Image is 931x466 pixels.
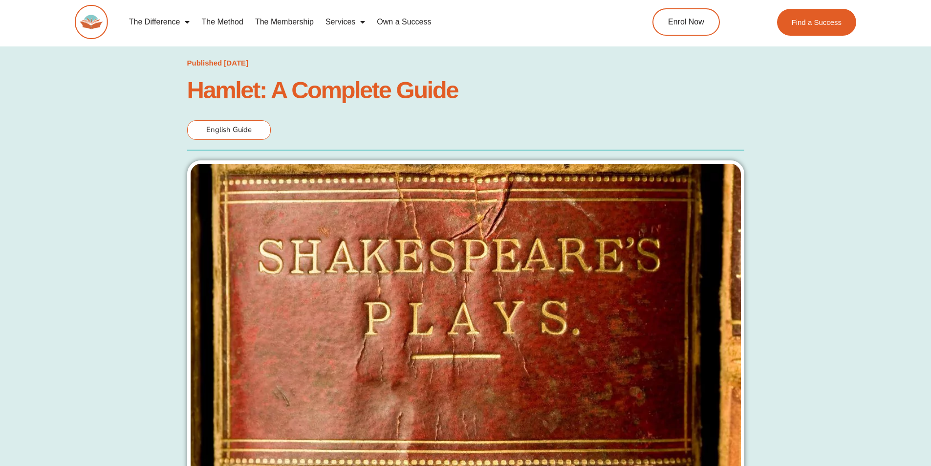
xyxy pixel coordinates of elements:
a: The Difference [123,11,196,33]
span: Enrol Now [668,18,704,26]
nav: Menu [123,11,608,33]
span: Find a Success [792,19,842,26]
a: Find a Success [777,9,857,36]
a: Published [DATE] [187,56,249,70]
a: The Method [195,11,249,33]
a: Own a Success [371,11,437,33]
time: [DATE] [224,59,248,67]
h1: Hamlet: A Complete Guide [187,79,744,101]
a: Services [320,11,371,33]
span: English Guide [206,125,252,134]
a: The Membership [249,11,320,33]
span: Published [187,59,222,67]
a: Enrol Now [652,8,720,36]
